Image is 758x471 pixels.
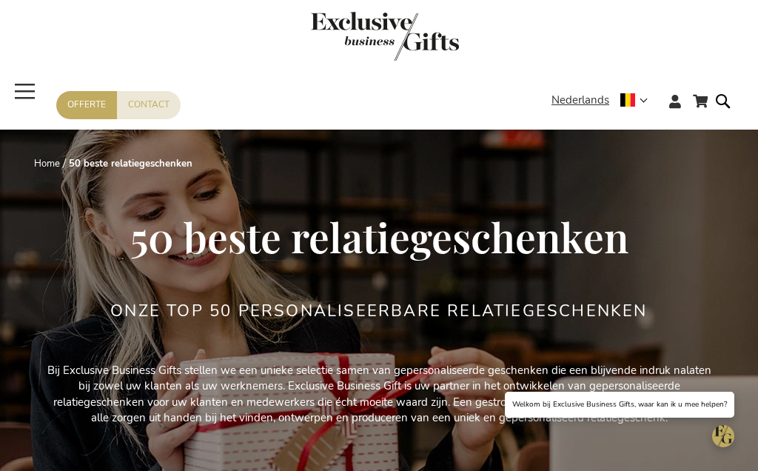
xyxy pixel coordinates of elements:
[311,12,459,61] img: Exclusive Business gifts logo
[56,91,117,118] a: Offerte
[69,157,192,170] strong: 50 beste relatiegeschenken
[551,92,609,109] span: Nederlands
[110,302,647,320] h2: Onze TOP 50 Personaliseerbare Relatiegeschenken
[117,91,181,118] a: Contact
[12,12,758,65] a: store logo
[130,209,628,264] span: 50 beste relatiegeschenken
[46,363,712,427] p: Bij Exclusive Business Gifts stellen we een unieke selectie samen van gepersonaliseerde geschenke...
[34,157,60,170] a: Home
